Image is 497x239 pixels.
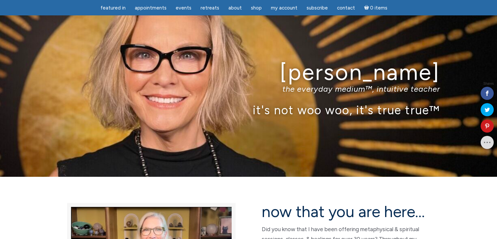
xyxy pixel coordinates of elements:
[172,2,195,14] a: Events
[247,2,266,14] a: Shop
[197,2,223,14] a: Retreats
[100,5,126,11] span: featured in
[97,2,130,14] a: featured in
[228,5,242,11] span: About
[267,2,301,14] a: My Account
[135,5,167,11] span: Appointments
[483,82,494,85] span: Shares
[251,5,262,11] span: Shop
[364,5,370,11] i: Cart
[57,60,440,84] h1: [PERSON_NAME]
[201,5,219,11] span: Retreats
[360,1,392,14] a: Cart0 items
[131,2,170,14] a: Appointments
[307,5,328,11] span: Subscribe
[337,5,355,11] span: Contact
[57,103,440,117] p: it's not woo woo, it's true true™
[271,5,297,11] span: My Account
[224,2,246,14] a: About
[303,2,332,14] a: Subscribe
[333,2,359,14] a: Contact
[370,6,387,10] span: 0 items
[176,5,191,11] span: Events
[57,84,440,94] p: the everyday medium™, intuitive teacher
[262,203,430,220] h2: now that you are here…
